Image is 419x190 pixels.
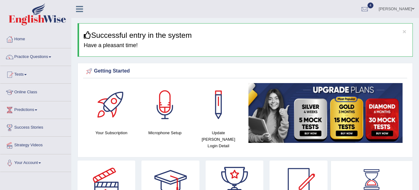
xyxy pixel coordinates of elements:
[0,31,71,46] a: Home
[85,67,406,76] div: Getting Started
[84,31,408,39] h3: Successful entry in the system
[141,130,189,136] h4: Microphone Setup
[0,137,71,152] a: Strategy Videos
[0,66,71,82] a: Tests
[0,48,71,64] a: Practice Questions
[0,84,71,99] a: Online Class
[403,28,406,35] button: ×
[248,83,403,143] img: small5.jpg
[368,2,374,8] span: 4
[84,42,408,49] h4: Have a pleasant time!
[0,119,71,135] a: Success Stories
[88,130,135,136] h4: Your Subscription
[195,130,242,149] h4: Update [PERSON_NAME] Login Detail
[0,101,71,117] a: Predictions
[0,154,71,170] a: Your Account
